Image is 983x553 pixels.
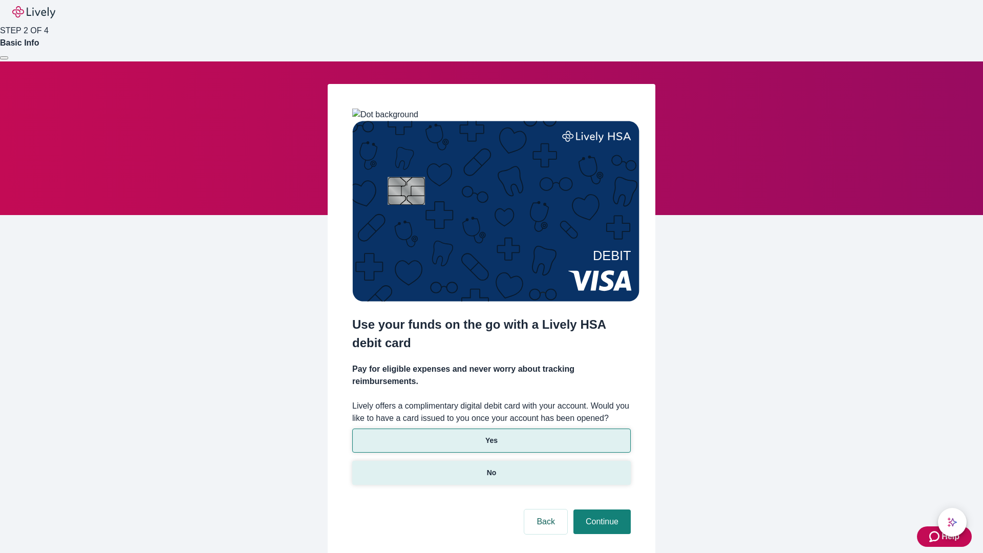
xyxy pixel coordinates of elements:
[352,429,631,453] button: Yes
[917,526,972,547] button: Zendesk support iconHelp
[524,509,567,534] button: Back
[352,315,631,352] h2: Use your funds on the go with a Lively HSA debit card
[573,509,631,534] button: Continue
[352,400,631,424] label: Lively offers a complimentary digital debit card with your account. Would you like to have a card...
[487,467,497,478] p: No
[485,435,498,446] p: Yes
[12,6,55,18] img: Lively
[942,530,959,543] span: Help
[938,508,967,537] button: chat
[947,517,957,527] svg: Lively AI Assistant
[352,109,418,121] img: Dot background
[352,461,631,485] button: No
[352,363,631,388] h4: Pay for eligible expenses and never worry about tracking reimbursements.
[929,530,942,543] svg: Zendesk support icon
[352,121,639,302] img: Debit card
